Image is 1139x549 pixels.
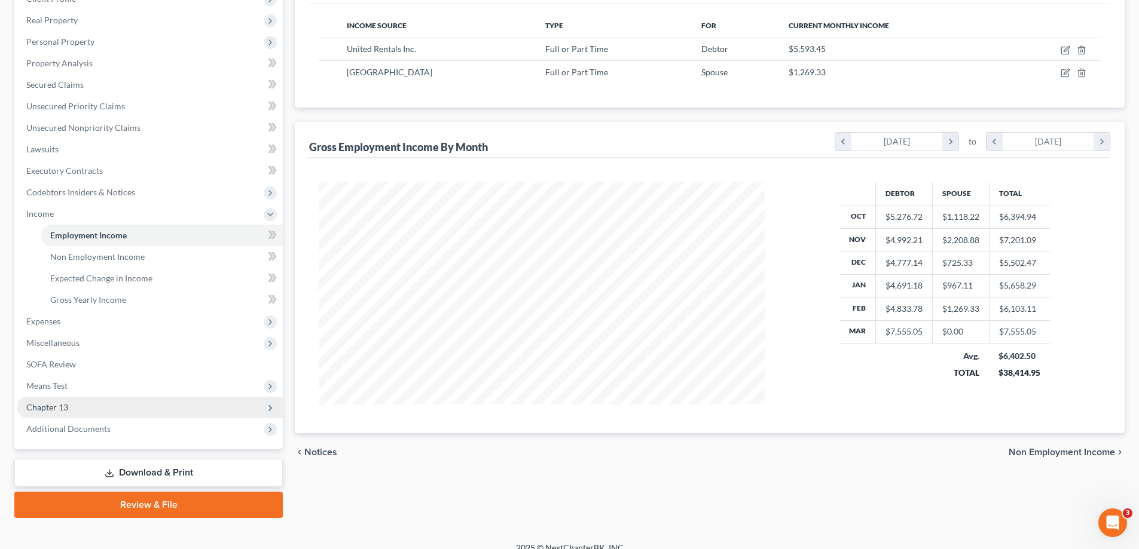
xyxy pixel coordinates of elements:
[839,228,876,251] th: Nov
[989,252,1050,274] td: $5,502.47
[17,74,283,96] a: Secured Claims
[701,44,728,54] span: Debtor
[942,303,979,315] div: $1,269.33
[347,44,416,54] span: United Rentals Inc.
[942,133,958,151] i: chevron_right
[347,21,407,30] span: Income Source
[26,101,125,111] span: Unsecured Priority Claims
[885,234,923,246] div: $4,992.21
[26,36,94,47] span: Personal Property
[789,21,889,30] span: Current Monthly Income
[789,44,826,54] span: $5,593.45
[17,53,283,74] a: Property Analysis
[50,230,127,240] span: Employment Income
[1123,508,1132,518] span: 3
[26,165,103,176] span: Executory Contracts
[851,133,943,151] div: [DATE]
[17,354,283,375] a: SOFA Review
[989,320,1050,343] td: $7,555.05
[1098,508,1127,537] iframe: Intercom live chat
[839,206,876,228] th: Oct
[41,246,283,268] a: Non Employment Income
[998,350,1040,362] div: $6,402.50
[839,252,876,274] th: Dec
[1003,133,1094,151] div: [DATE]
[26,15,78,25] span: Real Property
[26,316,60,326] span: Expenses
[50,252,145,262] span: Non Employment Income
[989,228,1050,251] td: $7,201.09
[26,187,135,197] span: Codebtors Insiders & Notices
[989,182,1050,206] th: Total
[1009,447,1125,457] button: Non Employment Income chevron_right
[26,79,84,90] span: Secured Claims
[545,44,608,54] span: Full or Part Time
[885,280,923,292] div: $4,691.18
[309,140,488,154] div: Gross Employment Income By Month
[839,274,876,297] th: Jan
[295,447,304,457] i: chevron_left
[942,234,979,246] div: $2,208.88
[998,367,1040,379] div: $38,414.95
[989,206,1050,228] td: $6,394.94
[885,211,923,223] div: $5,276.72
[839,297,876,320] th: Feb
[839,320,876,343] th: Mar
[545,21,563,30] span: Type
[942,211,979,223] div: $1,118.22
[942,350,979,362] div: Avg.
[41,268,283,289] a: Expected Change in Income
[26,58,93,68] span: Property Analysis
[26,359,76,369] span: SOFA Review
[26,381,68,391] span: Means Test
[701,67,728,77] span: Spouse
[50,295,126,305] span: Gross Yearly Income
[17,160,283,182] a: Executory Contracts
[26,338,80,348] span: Miscellaneous
[942,257,979,269] div: $725.33
[987,133,1003,151] i: chevron_left
[545,67,608,77] span: Full or Part Time
[989,274,1050,297] td: $5,658.29
[50,273,152,283] span: Expected Change in Income
[347,67,432,77] span: [GEOGRAPHIC_DATA]
[1094,133,1110,151] i: chevron_right
[41,225,283,246] a: Employment Income
[304,447,337,457] span: Notices
[26,208,54,219] span: Income
[942,367,979,379] div: TOTAL
[26,424,111,434] span: Additional Documents
[1009,447,1115,457] span: Non Employment Income
[41,289,283,311] a: Gross Yearly Income
[26,144,59,154] span: Lawsuits
[701,21,716,30] span: For
[26,122,141,133] span: Unsecured Nonpriority Claims
[932,182,989,206] th: Spouse
[295,447,337,457] button: chevron_left Notices
[17,117,283,139] a: Unsecured Nonpriority Claims
[875,182,932,206] th: Debtor
[835,133,851,151] i: chevron_left
[26,402,68,412] span: Chapter 13
[789,67,826,77] span: $1,269.33
[989,297,1050,320] td: $6,103.11
[17,96,283,117] a: Unsecured Priority Claims
[17,139,283,160] a: Lawsuits
[885,303,923,315] div: $4,833.78
[14,459,283,487] a: Download & Print
[969,136,976,148] span: to
[942,280,979,292] div: $967.11
[1115,447,1125,457] i: chevron_right
[942,326,979,338] div: $0.00
[14,492,283,518] a: Review & File
[885,257,923,269] div: $4,777.14
[885,326,923,338] div: $7,555.05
